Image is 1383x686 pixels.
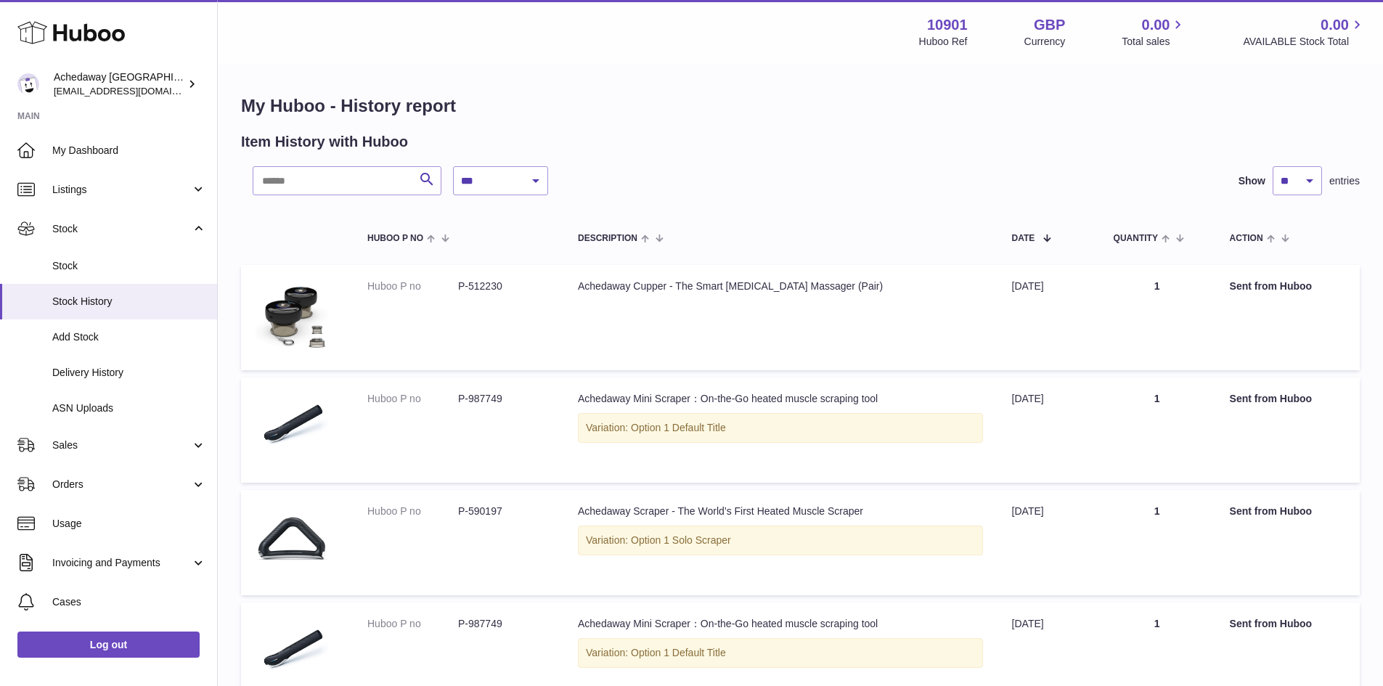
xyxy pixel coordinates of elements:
span: entries [1329,174,1360,188]
span: Total sales [1122,35,1186,49]
dd: P-590197 [458,505,549,518]
dd: P-987749 [458,617,549,631]
span: Listings [52,183,191,197]
div: Currency [1024,35,1066,49]
span: ASN Uploads [52,401,206,415]
span: AVAILABLE Stock Total [1243,35,1366,49]
span: Stock History [52,295,206,309]
img: admin@newpb.co.uk [17,73,39,95]
img: 109011664373505.png [256,279,328,352]
span: 0.00 [1142,15,1170,35]
span: Stock [52,259,206,273]
div: Huboo Ref [919,35,968,49]
a: Log out [17,632,200,658]
strong: GBP [1034,15,1065,35]
div: Variation: Option 1 Solo Scraper [578,526,983,555]
td: 1 [1099,490,1215,595]
span: Quantity [1114,234,1158,243]
span: 0.00 [1321,15,1349,35]
h1: My Huboo - History report [241,94,1360,118]
div: Achedaway [GEOGRAPHIC_DATA] [54,70,184,98]
strong: 10901 [927,15,968,35]
span: Orders [52,478,191,491]
span: Add Stock [52,330,206,344]
div: Variation: Option 1 Default Title [578,638,983,668]
span: Invoicing and Payments [52,556,191,570]
strong: Sent from Huboo [1230,505,1313,517]
dd: P-987749 [458,392,549,406]
dt: Huboo P no [367,392,458,406]
div: Variation: Option 1 Default Title [578,413,983,443]
strong: Sent from Huboo [1230,618,1313,629]
span: Action [1230,234,1263,243]
strong: Sent from Huboo [1230,393,1313,404]
span: Cases [52,595,206,609]
img: musclescraper_750x_c42b3404-e4d5-48e3-b3b1-8be745232369.png [256,392,328,465]
span: My Dashboard [52,144,206,158]
span: [EMAIL_ADDRESS][DOMAIN_NAME] [54,85,213,97]
h2: Item History with Huboo [241,132,408,152]
strong: Sent from Huboo [1230,280,1313,292]
td: [DATE] [998,265,1099,370]
dd: P-512230 [458,279,549,293]
dt: Huboo P no [367,505,458,518]
td: Achedaway Scraper - The World’s First Heated Muscle Scraper [563,490,998,595]
a: 0.00 AVAILABLE Stock Total [1243,15,1366,49]
span: Stock [52,222,191,236]
td: Achedaway Cupper - The Smart [MEDICAL_DATA] Massager (Pair) [563,265,998,370]
td: [DATE] [998,490,1099,595]
td: [DATE] [998,377,1099,483]
dt: Huboo P no [367,617,458,631]
td: 1 [1099,265,1215,370]
img: Achedaway-Muscle-Scraper.png [256,505,328,577]
span: Sales [52,438,191,452]
span: Huboo P no [367,234,423,243]
td: Achedaway Mini Scraper：On-the-Go heated muscle scraping tool [563,377,998,483]
a: 0.00 Total sales [1122,15,1186,49]
dt: Huboo P no [367,279,458,293]
td: 1 [1099,377,1215,483]
label: Show [1239,174,1265,188]
span: Usage [52,517,206,531]
span: Description [578,234,637,243]
span: Date [1012,234,1035,243]
span: Delivery History [52,366,206,380]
